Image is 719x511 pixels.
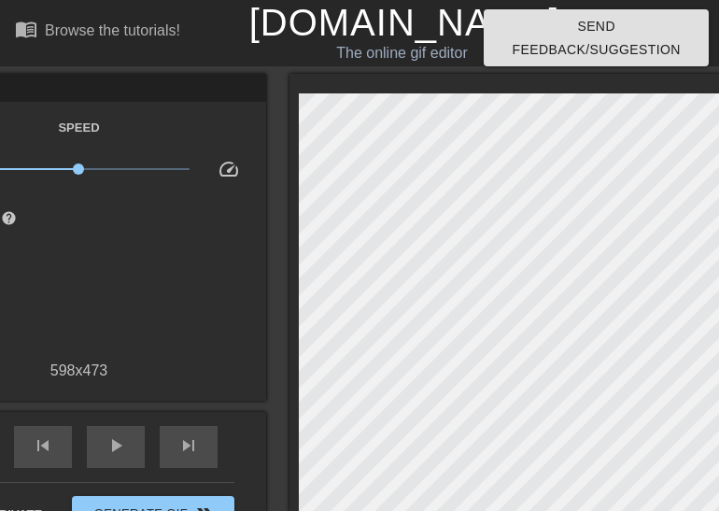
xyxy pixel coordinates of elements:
label: Speed [58,119,99,137]
div: The online gif editor [249,42,556,64]
a: [DOMAIN_NAME] [249,2,560,43]
span: menu_book [15,18,37,40]
div: Browse the tutorials! [45,22,180,38]
span: skip_previous [32,434,54,457]
button: Send Feedback/Suggestion [484,9,709,66]
span: help [1,210,17,226]
span: Send Feedback/Suggestion [499,15,694,61]
a: Browse the tutorials! [15,18,180,47]
span: skip_next [177,434,200,457]
span: speed [218,158,240,180]
span: play_arrow [105,434,127,457]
